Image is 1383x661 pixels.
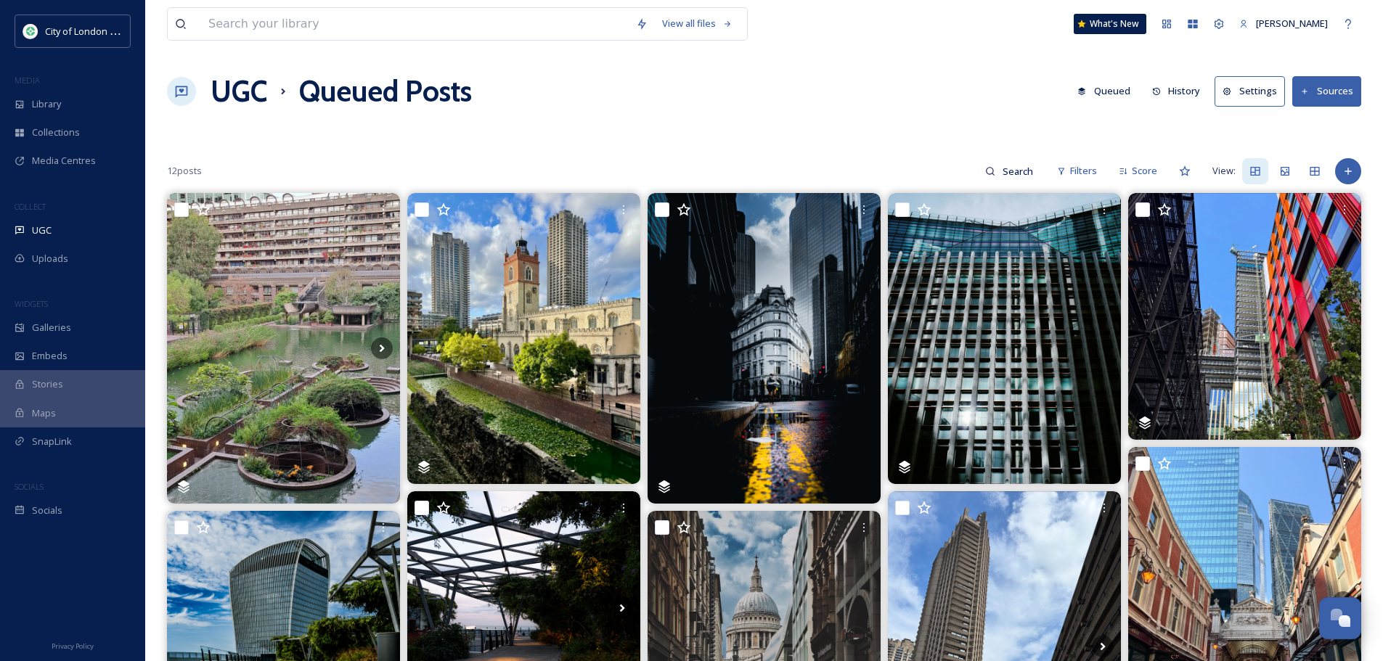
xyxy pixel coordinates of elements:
[1319,597,1361,639] button: Open Chat
[1145,77,1208,105] button: History
[299,70,472,113] h1: Queued Posts
[995,157,1043,186] input: Search
[167,164,202,178] span: 12 posts
[32,154,96,168] span: Media Centres
[32,504,62,517] span: Socials
[15,298,48,309] span: WIDGETS
[15,75,40,86] span: MEDIA
[52,641,94,651] span: Privacy Policy
[32,435,72,448] span: SnapLink
[32,97,61,111] span: Library
[32,252,68,266] span: Uploads
[1232,9,1335,38] a: [PERSON_NAME]
[32,223,52,237] span: UGC
[1212,164,1236,178] span: View:
[648,193,881,504] img: Every line tells a story, every goal lights the path. . . . . . . . . . #LondonSkyline #UrbanOasi...
[1132,164,1157,178] span: Score
[23,24,38,38] img: 354633849_641918134643224_7365946917959491822_n.jpg
[32,321,71,334] span: Galleries
[167,193,400,504] img: #architecture #architecturelovers #architecturephotography #brutalist #brutalism #london #londonb...
[1070,77,1145,105] a: Queued
[32,406,56,420] span: Maps
[1074,14,1146,34] a: What's New
[15,481,44,492] span: SOCIALS
[211,70,267,113] a: UGC
[201,8,629,40] input: Search your library
[1145,77,1215,105] a: History
[1215,76,1292,106] a: Settings
[1256,17,1328,30] span: [PERSON_NAME]
[15,201,46,212] span: COLLECT
[32,377,63,391] span: Stories
[1215,76,1285,106] button: Settings
[1128,193,1361,440] img: #broadgate the amount of building work going on here is insane
[32,349,68,363] span: Embeds
[1070,77,1138,105] button: Queued
[52,636,94,654] a: Privacy Policy
[888,193,1121,484] img: The architecture of ambition, where the only green that matters grows hidden at the top. . . . . ...
[45,24,162,38] span: City of London Corporation
[655,9,740,38] a: View all files
[1070,164,1097,178] span: Filters
[32,126,80,139] span: Collections
[1292,76,1361,106] button: Sources
[407,193,640,484] img: Almost 2,000 years of history in one image. Here’s hoping the rain holds off for this evening’s p...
